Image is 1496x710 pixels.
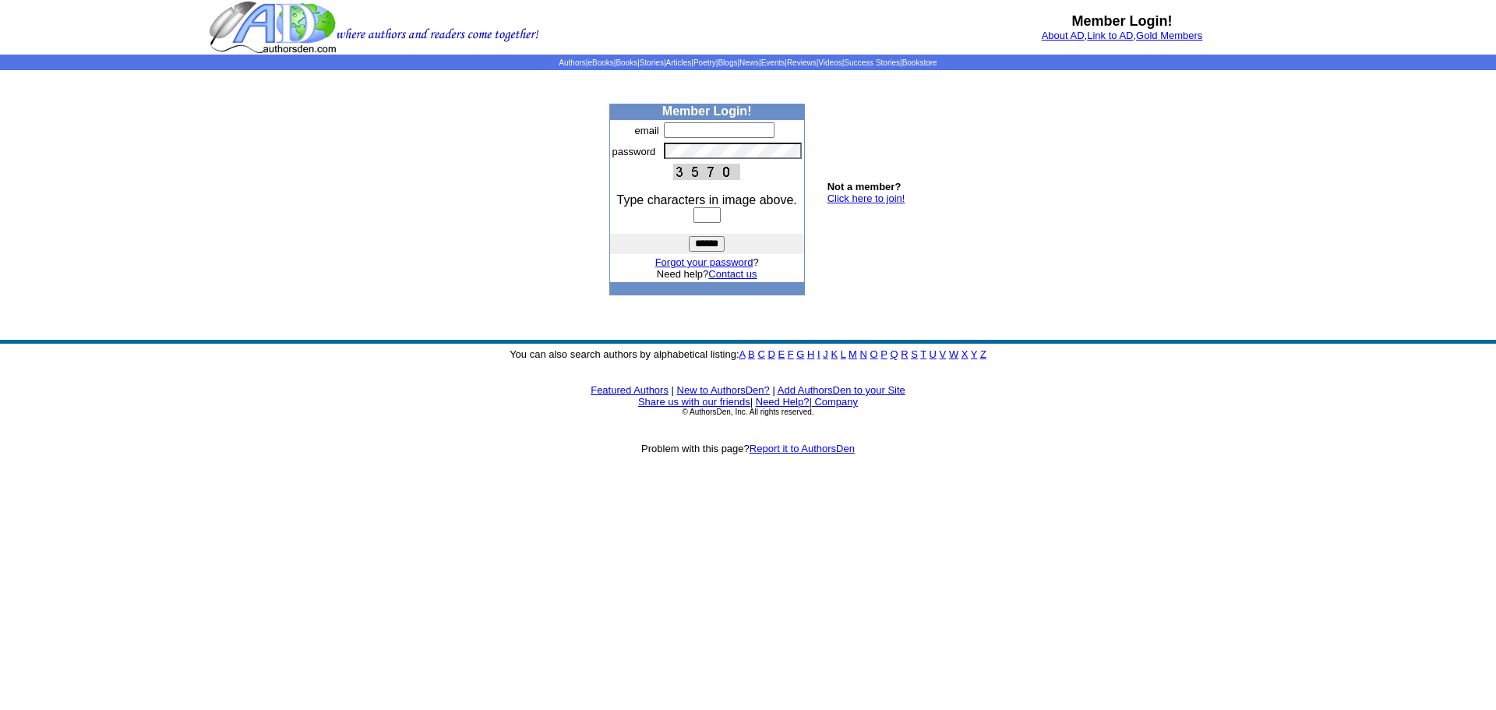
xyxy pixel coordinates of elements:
[739,58,759,67] a: News
[638,396,750,408] a: Share us with our friends
[708,268,757,280] a: Contact us
[849,348,857,360] a: M
[902,58,937,67] a: Bookstore
[911,348,918,360] a: S
[748,348,755,360] a: B
[739,348,746,360] a: A
[827,181,901,193] b: Not a member?
[1072,13,1173,29] b: Member Login!
[772,384,774,396] font: |
[1042,30,1085,41] a: About AD
[818,58,841,67] a: Videos
[920,348,926,360] a: T
[616,58,637,67] a: Books
[673,164,740,180] img: This Is CAPTCHA Image
[827,193,905,204] a: Click here to join!
[841,348,846,360] a: L
[662,104,752,118] b: Member Login!
[787,58,817,67] a: Reviews
[860,348,867,360] a: N
[1136,30,1202,41] a: Gold Members
[796,348,804,360] a: G
[657,268,757,280] font: Need help?
[930,348,937,360] a: U
[880,348,887,360] a: P
[757,348,764,360] a: C
[756,396,810,408] a: Need Help?
[672,384,674,396] font: |
[823,348,828,360] a: J
[635,125,659,136] font: email
[559,58,937,67] span: | | | | | | | | | | | |
[961,348,969,360] a: X
[831,348,838,360] a: K
[901,348,908,360] a: R
[870,348,878,360] a: O
[814,396,858,408] a: Company
[682,408,813,416] font: © AuthorsDen, Inc. All rights reserved.
[750,396,753,408] font: |
[767,348,774,360] a: D
[591,384,669,396] a: Featured Authors
[617,193,797,207] font: Type characters in image above.
[640,58,664,67] a: Stories
[510,348,986,360] font: You can also search authors by alphabetical listing:
[778,384,905,396] a: Add AuthorsDen to your Site
[1087,30,1133,41] a: Link to AD
[971,348,977,360] a: Y
[559,58,585,67] a: Authors
[1042,30,1203,41] font: , ,
[844,58,900,67] a: Success Stories
[940,348,947,360] a: V
[677,384,770,396] a: New to AuthorsDen?
[949,348,958,360] a: W
[641,443,855,454] font: Problem with this page?
[809,396,858,408] font: |
[666,58,692,67] a: Articles
[817,348,820,360] a: I
[788,348,794,360] a: F
[890,348,898,360] a: Q
[655,256,759,268] font: ?
[587,58,613,67] a: eBooks
[612,146,656,157] font: password
[693,58,716,67] a: Poetry
[718,58,737,67] a: Blogs
[750,443,855,454] a: Report it to AuthorsDen
[761,58,785,67] a: Events
[655,256,753,268] a: Forgot your password
[980,348,986,360] a: Z
[807,348,814,360] a: H
[778,348,785,360] a: E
